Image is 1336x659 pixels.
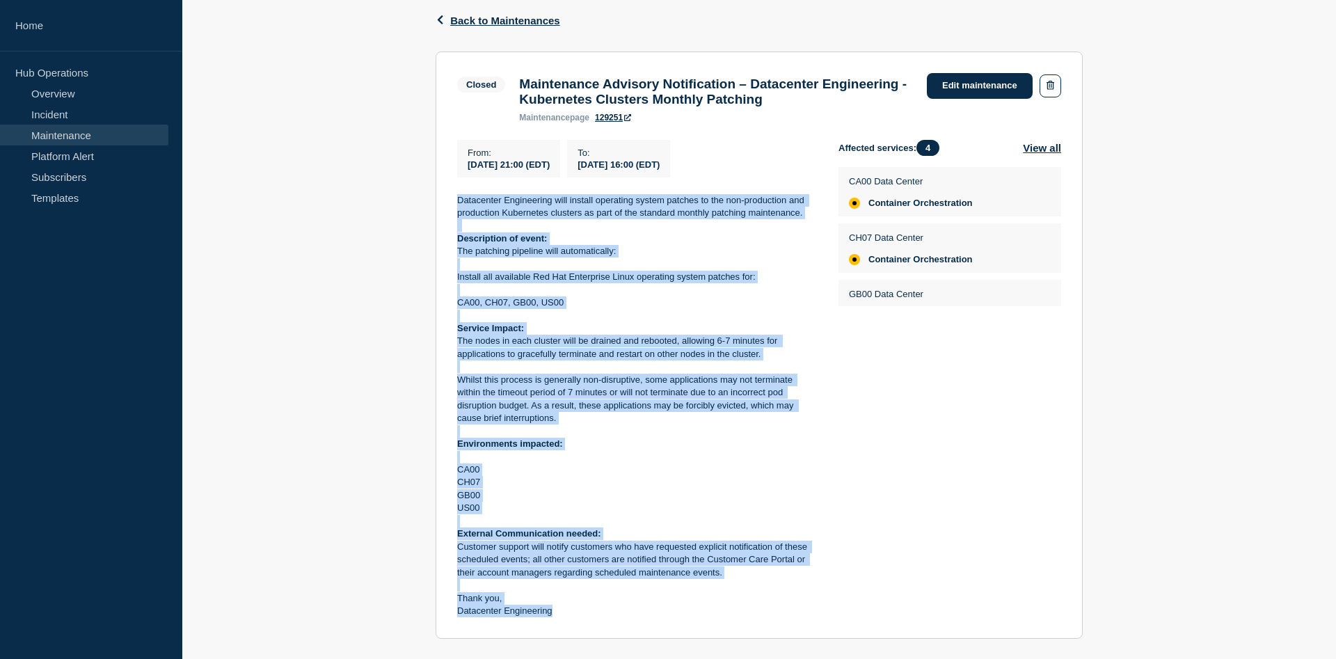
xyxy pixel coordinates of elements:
p: page [519,113,589,122]
button: Back to Maintenances [436,15,560,26]
p: CH07 [457,476,816,489]
span: Affected services: [838,140,946,156]
p: CA00 [457,463,816,476]
p: US00 [457,502,816,514]
span: Back to Maintenances [450,15,560,26]
p: The patching pipeline will automatically: [457,245,816,257]
button: View all [1023,140,1061,156]
span: maintenance [519,113,570,122]
p: GB00 Data Center [849,289,973,299]
p: Install all available Red Hat Enterprise Linux operating system patches for: [457,271,816,283]
div: affected [849,254,860,265]
p: Whilst this process is generally non-disruptive, some applications may not terminate within the t... [457,374,816,425]
p: Thank you, [457,592,816,605]
strong: External Communication needed: [457,528,601,539]
p: CA00, CH07, GB00, US00 [457,296,816,309]
p: CH07 Data Center [849,232,973,243]
a: 129251 [595,113,631,122]
span: [DATE] 16:00 (EDT) [578,159,660,170]
a: Edit maintenance [927,73,1033,99]
span: 4 [916,140,939,156]
p: The nodes in each cluster will be drained and rebooted, allowing 6-7 minutes for applications to ... [457,335,816,360]
p: CA00 Data Center [849,176,973,186]
p: From : [468,148,550,158]
p: Datacenter Engineering [457,605,816,617]
span: Closed [457,77,505,93]
p: GB00 [457,489,816,502]
h3: Maintenance Advisory Notification – Datacenter Engineering - Kubernetes Clusters Monthly Patching [519,77,913,107]
strong: Service Impact: [457,323,524,333]
span: Container Orchestration [868,198,973,209]
p: To : [578,148,660,158]
div: affected [849,198,860,209]
span: [DATE] 21:00 (EDT) [468,159,550,170]
strong: Environments impacted: [457,438,563,449]
span: Container Orchestration [868,254,973,265]
strong: Description of event: [457,233,547,244]
p: Datacenter Engineering will install operating system patches to the non-production and production... [457,194,816,220]
p: Customer support will notify customers who have requested explicit notification of these schedule... [457,541,816,579]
